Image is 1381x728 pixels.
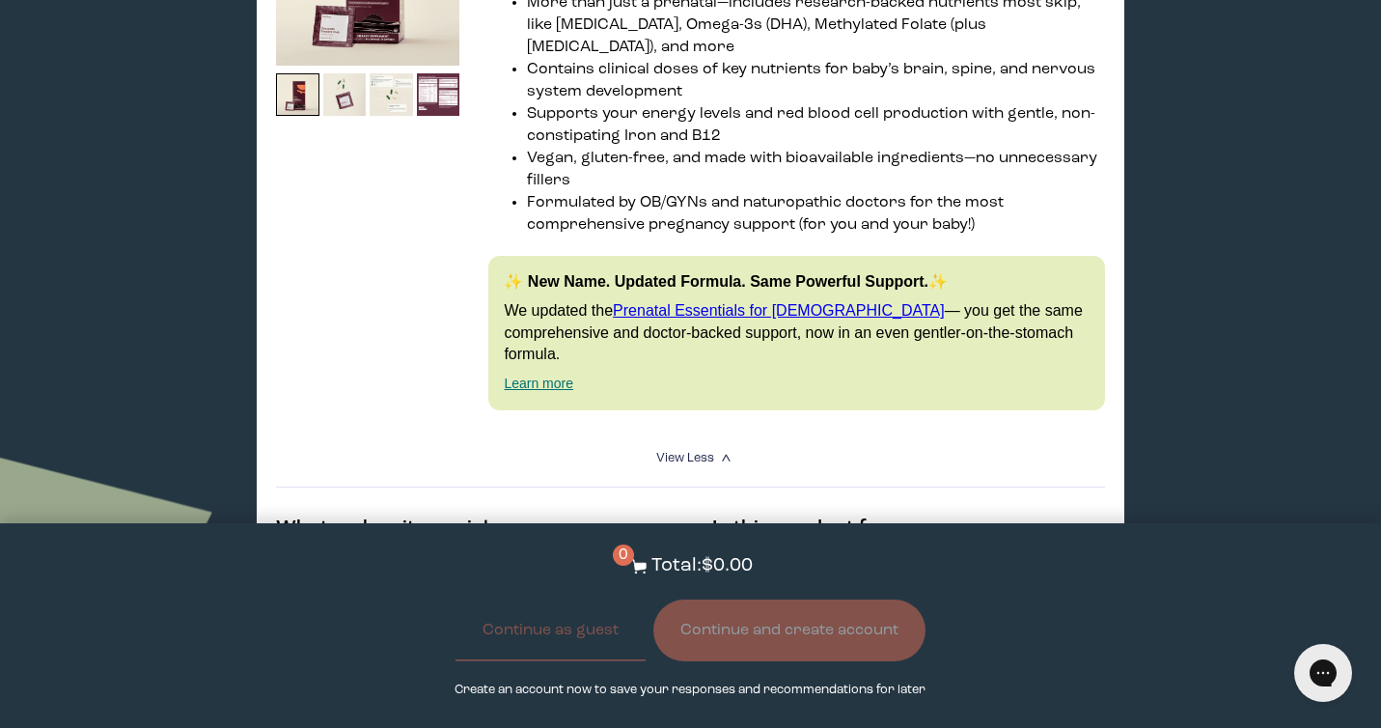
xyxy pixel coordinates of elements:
summary: View Less < [656,449,724,467]
li: Vegan, gluten-free, and made with bioavailable ingredients—no unnecessary fillers [527,148,1104,192]
h4: Is this product for you [712,515,1105,544]
p: Create an account now to save your responses and recommendations for later [455,681,925,699]
li: Contains clinical doses of key nutrients for baby’s brain, spine, and nervous system development [527,59,1104,103]
i: < [719,453,737,463]
button: Continue and create account [653,600,925,661]
img: thumbnail image [276,73,319,117]
p: Total: $0.00 [651,552,753,580]
span: View Less [656,452,714,464]
a: Prenatal Essentials for [DEMOGRAPHIC_DATA] [613,302,945,319]
li: Supports your energy levels and red blood cell production with gentle, non-constipating Iron and B12 [527,103,1104,148]
strong: ✨ New Name. Updated Formula. Same Powerful Support.✨ [504,273,948,290]
h4: What makes it special [276,515,669,544]
button: Continue as guest [456,600,646,661]
img: thumbnail image [370,73,413,117]
a: Learn more [504,376,573,391]
iframe: Gorgias live chat messenger [1284,637,1362,709]
p: We updated the — you get the same comprehensive and doctor-backed support, now in an even gentler... [504,300,1089,365]
span: 0 [613,545,634,566]
li: Formulated by OB/GYNs and naturopathic doctors for the most comprehensive pregnancy support (for ... [527,192,1104,237]
img: thumbnail image [417,73,460,117]
img: thumbnail image [323,73,367,117]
